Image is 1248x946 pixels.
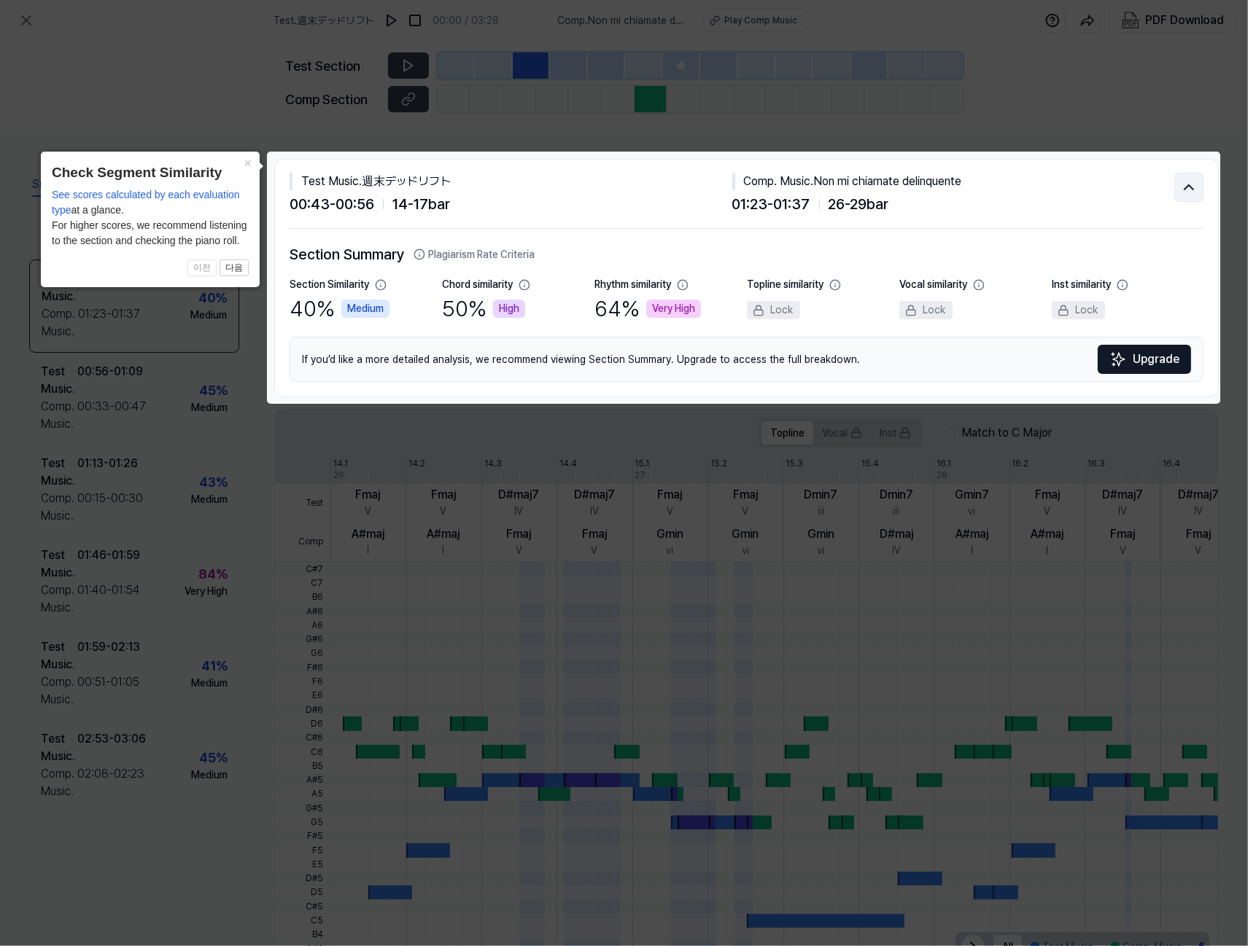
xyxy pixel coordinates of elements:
button: Close [236,152,260,172]
div: Comp. Music . Non mi chiamate delinquente [732,173,1175,190]
div: If you’d like a more detailed analysis, we recommend viewing Section Summary. Upgrade to access t... [290,337,1204,382]
div: Test Music . 週末デッドリフト [290,173,732,190]
div: at a glance. For higher scores, we recommend listening to the section and checking the piano roll. [52,187,249,249]
div: Vocal similarity [899,277,967,292]
div: Inst similarity [1052,277,1111,292]
h2: Section Summary [290,243,1204,265]
div: Lock [1052,301,1105,319]
span: 01:23 - 01:37 [732,193,810,215]
div: 50 % [442,292,525,325]
div: Rhythm similarity [594,277,671,292]
a: SparklesUpgrade [1098,345,1191,374]
div: Very High [646,300,701,318]
span: 00:43 - 00:56 [290,193,374,215]
img: Sparkles [1109,351,1127,368]
div: Lock [747,301,800,319]
span: 26 - 29 bar [829,193,889,215]
span: See scores calculated by each evaluation type [52,189,240,216]
div: Section Similarity [290,277,369,292]
button: 다음 [220,259,249,277]
div: Topline similarity [747,277,823,292]
header: Check Segment Similarity [52,163,249,184]
div: Medium [341,300,389,318]
div: Lock [899,301,953,319]
button: Plagiarism Rate Criteria [414,247,535,262]
button: Upgrade [1098,345,1191,374]
div: 40 % [290,292,389,325]
div: 64 % [594,292,701,325]
span: 14 - 17 bar [392,193,450,215]
div: High [493,300,525,318]
div: Chord similarity [442,277,513,292]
